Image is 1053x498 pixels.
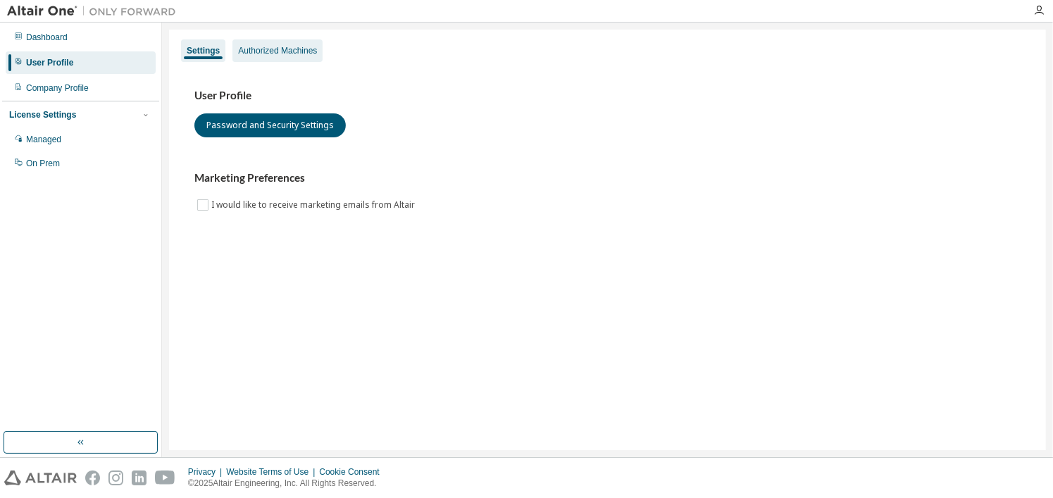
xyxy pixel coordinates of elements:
div: User Profile [26,57,73,68]
div: Privacy [188,466,226,478]
img: youtube.svg [155,471,175,485]
img: instagram.svg [108,471,123,485]
button: Password and Security Settings [194,113,346,137]
div: Company Profile [26,82,89,94]
img: altair_logo.svg [4,471,77,485]
div: On Prem [26,158,60,169]
img: facebook.svg [85,471,100,485]
div: Dashboard [26,32,68,43]
div: Settings [187,45,220,56]
h3: Marketing Preferences [194,171,1021,185]
img: linkedin.svg [132,471,147,485]
div: License Settings [9,109,76,120]
img: Altair One [7,4,183,18]
div: Managed [26,134,61,145]
div: Authorized Machines [238,45,317,56]
div: Website Terms of Use [226,466,319,478]
h3: User Profile [194,89,1021,103]
div: Cookie Consent [319,466,387,478]
label: I would like to receive marketing emails from Altair [211,197,418,213]
p: © 2025 Altair Engineering, Inc. All Rights Reserved. [188,478,388,490]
